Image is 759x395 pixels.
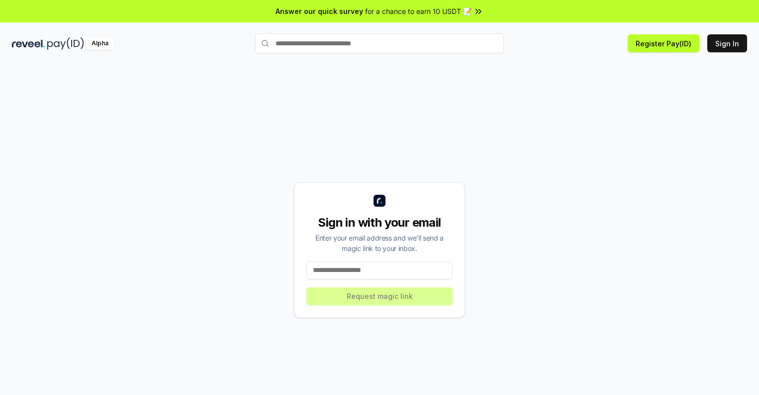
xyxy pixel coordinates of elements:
button: Register Pay(ID) [628,34,699,52]
span: Answer our quick survey [276,6,363,16]
img: pay_id [47,37,84,50]
div: Alpha [86,37,114,50]
img: logo_small [374,195,385,207]
div: Enter your email address and we’ll send a magic link to your inbox. [306,233,453,254]
button: Sign In [707,34,747,52]
img: reveel_dark [12,37,45,50]
div: Sign in with your email [306,215,453,231]
span: for a chance to earn 10 USDT 📝 [365,6,472,16]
